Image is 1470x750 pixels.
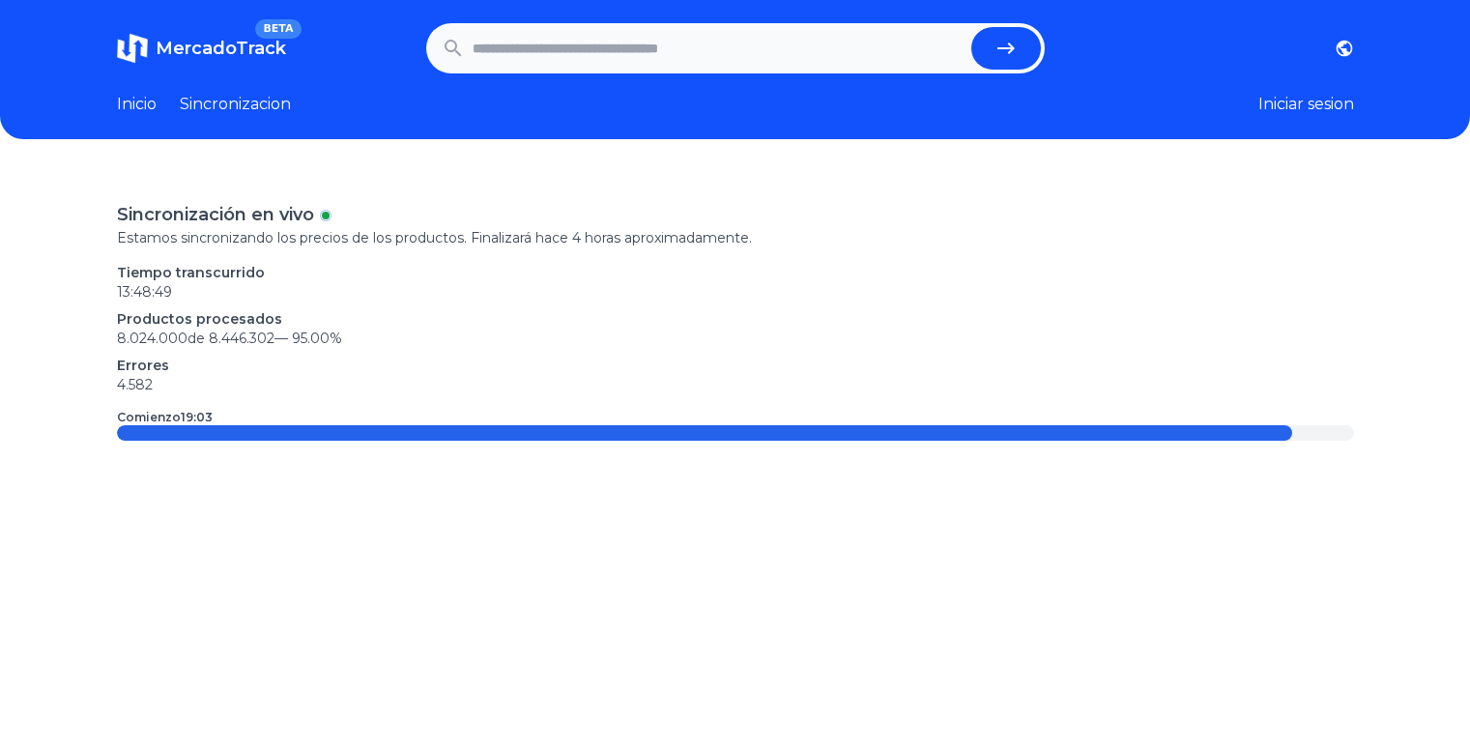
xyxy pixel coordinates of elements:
p: 4.582 [117,375,1354,394]
p: Comienzo [117,410,213,425]
p: Productos procesados [117,309,1354,329]
time: 19:03 [181,410,213,424]
a: MercadoTrackBETA [117,33,286,64]
p: 8.024.000 de 8.446.302 — [117,329,1354,348]
span: MercadoTrack [156,38,286,59]
p: Errores [117,356,1354,375]
p: Tiempo transcurrido [117,263,1354,282]
button: Iniciar sesion [1258,93,1354,116]
span: 95.00 % [292,330,342,347]
a: Inicio [117,93,157,116]
span: BETA [255,19,301,39]
p: Sincronización en vivo [117,201,314,228]
time: 13:48:49 [117,283,172,301]
img: MercadoTrack [117,33,148,64]
p: Estamos sincronizando los precios de los productos. Finalizará hace 4 horas aproximadamente. [117,228,1354,247]
a: Sincronizacion [180,93,291,116]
